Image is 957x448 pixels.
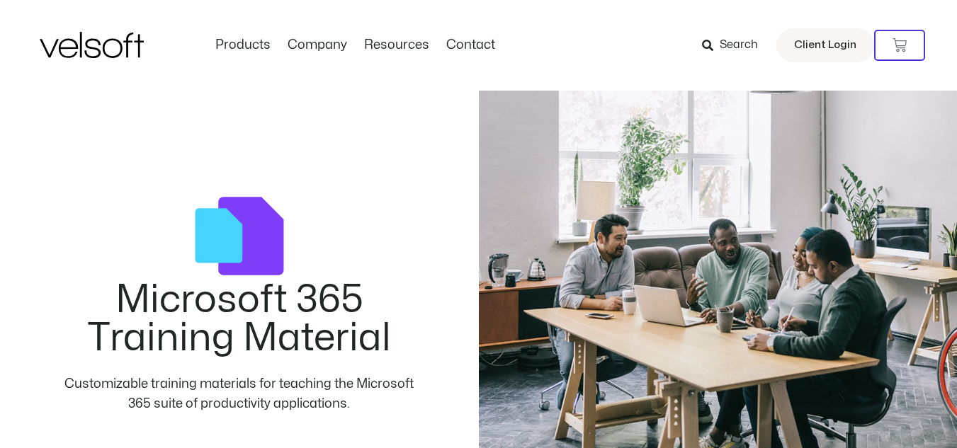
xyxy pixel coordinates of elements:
a: ResourcesMenu Toggle [356,38,438,53]
span: Client Login [794,36,856,54]
a: Search [702,33,768,57]
img: courses [195,191,285,281]
nav: Menu [207,38,504,53]
img: Velsoft Training Materials [40,32,144,58]
a: Client Login [776,28,874,62]
a: ProductsMenu Toggle [207,38,279,53]
span: Search [720,36,758,54]
a: CompanyMenu Toggle [279,38,356,53]
h2: Microsoft 365 Training Material [60,281,419,357]
div: Customizable training materials for teaching the Microsoft 365 suite of productivity applications. [60,374,419,414]
a: ContactMenu Toggle [438,38,504,53]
